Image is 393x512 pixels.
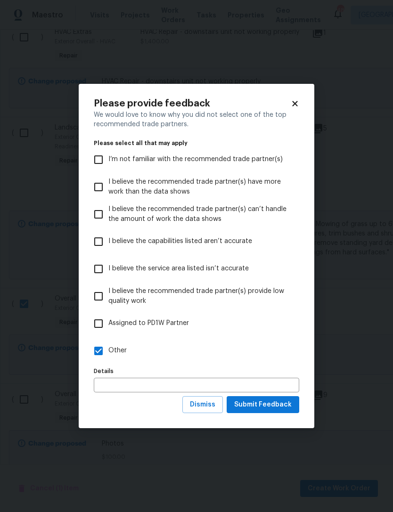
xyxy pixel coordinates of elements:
label: Details [94,368,299,374]
span: I believe the capabilities listed aren’t accurate [108,236,252,246]
span: Dismiss [190,399,215,411]
span: I believe the service area listed isn’t accurate [108,264,249,274]
span: I believe the recommended trade partner(s) provide low quality work [108,286,292,306]
span: I believe the recommended trade partner(s) have more work than the data shows [108,177,292,197]
button: Dismiss [182,396,223,414]
legend: Please select all that may apply [94,140,299,146]
div: We would love to know why you did not select one of the top recommended trade partners. [94,110,299,129]
span: I believe the recommended trade partner(s) can’t handle the amount of work the data shows [108,204,292,224]
span: I’m not familiar with the recommended trade partner(s) [108,154,283,164]
span: Assigned to PD1W Partner [108,318,189,328]
button: Submit Feedback [227,396,299,414]
h2: Please provide feedback [94,99,291,108]
span: Other [108,346,127,356]
span: Submit Feedback [234,399,292,411]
